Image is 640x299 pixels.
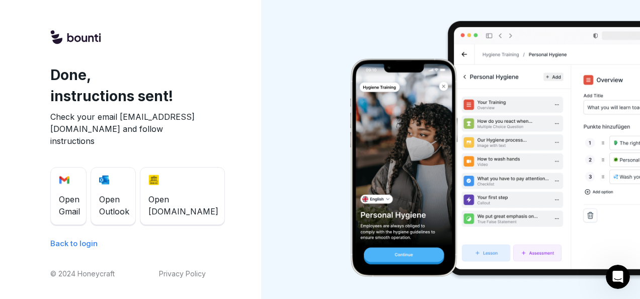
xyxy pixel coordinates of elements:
img: logo [20,21,78,34]
span: Back to login [50,239,98,248]
div: Send us a messageWe'll be back online [DATE] [10,135,191,174]
a: Privacy Policy [159,268,206,279]
img: logo.svg [50,30,101,45]
span: Home [39,232,61,239]
div: Close [173,16,191,34]
img: web.de [148,175,159,185]
span: Messages [134,232,169,239]
p: © 2024 Honeycraft [50,268,115,279]
img: Gmail [59,175,69,185]
span: Open [DOMAIN_NAME] [148,193,218,217]
img: Profile image for Miriam [118,16,138,36]
img: Profile image for Deniz [99,16,119,36]
h1: Done, instructions sent! [50,64,206,107]
p: How can we help? [20,106,181,123]
button: Messages [101,206,201,247]
span: Open Gmail [59,193,80,217]
a: web.deOpen [DOMAIN_NAME] [140,167,225,225]
p: Hi [PERSON_NAME] 👋 [20,71,181,106]
img: Profile image for Ziar [137,16,157,36]
a: GmailOpen Gmail [50,167,87,225]
div: We'll be back online [DATE] [21,155,168,165]
div: Send us a message [21,144,168,155]
p: Check your email [EMAIL_ADDRESS][DOMAIN_NAME] and follow instructions [50,111,206,147]
a: OutlookOpen Outlook [91,167,136,225]
a: Back to login [50,238,98,248]
span: Open Outlook [99,193,129,217]
iframe: Intercom live chat [606,265,630,289]
img: Outlook [99,175,109,185]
